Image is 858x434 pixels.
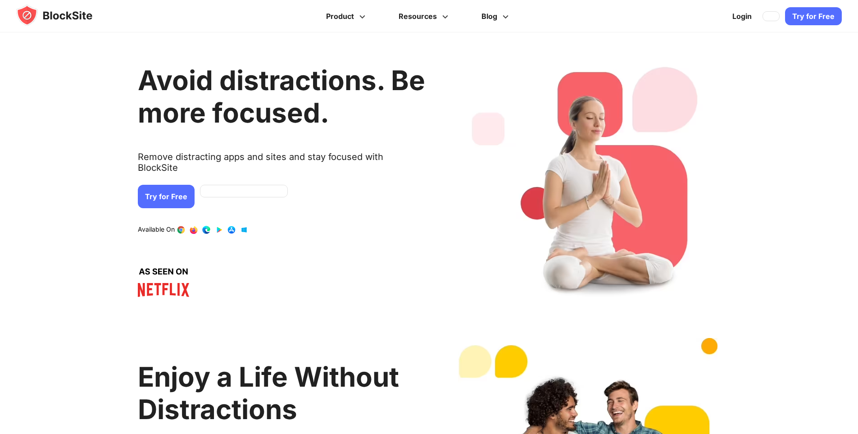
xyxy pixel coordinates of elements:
h2: Enjoy a Life Without Distractions [138,361,425,425]
a: Try for Free [138,185,195,208]
text: Available On [138,225,175,234]
a: Login [727,5,757,27]
a: Try for Free [785,7,842,25]
h1: Avoid distractions. Be more focused. [138,64,425,129]
img: blocksite-icon.5d769676.svg [16,5,110,26]
text: Remove distracting apps and sites and stay focused with BlockSite [138,151,425,180]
